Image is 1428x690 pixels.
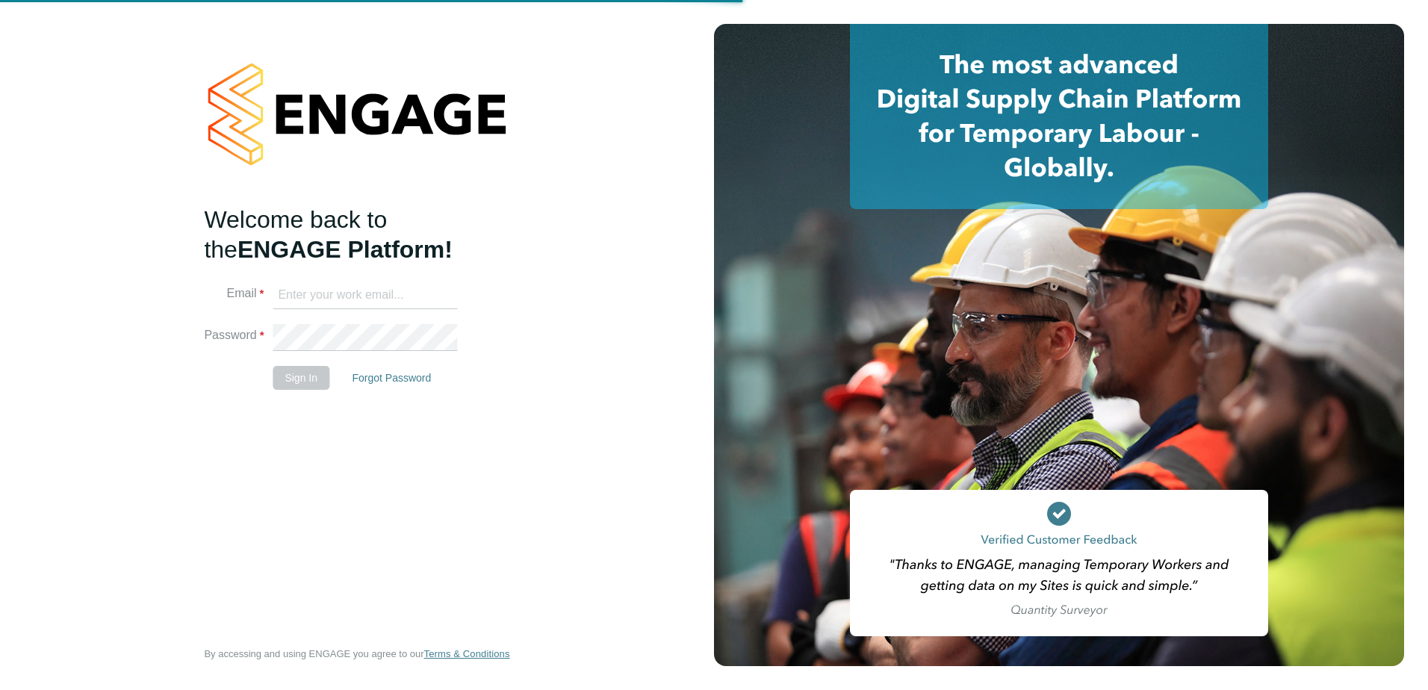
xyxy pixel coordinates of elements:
[424,648,510,660] a: Terms & Conditions
[273,282,457,309] input: Enter your work email...
[204,206,387,263] span: Welcome back to the
[204,648,509,659] span: By accessing and using ENGAGE you agree to our
[273,366,329,390] button: Sign In
[204,205,495,264] h2: ENGAGE Platform!
[204,328,264,344] label: Password
[204,286,264,302] label: Email
[340,366,443,390] button: Forgot Password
